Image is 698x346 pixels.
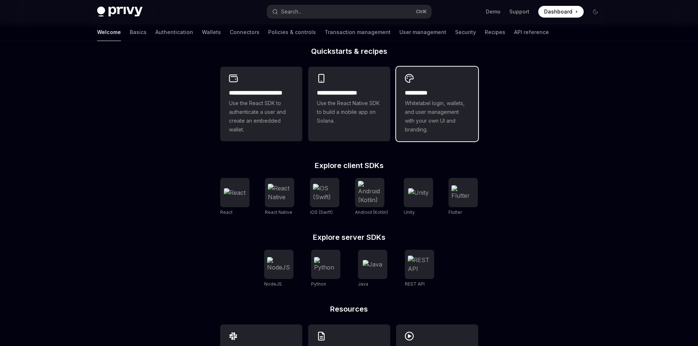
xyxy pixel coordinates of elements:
[265,178,294,216] a: React NativeReact Native
[155,23,193,41] a: Authentication
[355,178,388,216] a: Android (Kotlin)Android (Kotlin)
[314,257,337,272] img: Python
[405,99,469,134] span: Whitelabel login, wallets, and user management with your own UI and branding.
[220,48,478,55] h2: Quickstarts & recipes
[310,178,339,216] a: iOS (Swift)iOS (Swift)
[97,7,143,17] img: dark logo
[264,281,282,287] span: NodeJS
[267,257,291,272] img: NodeJS
[220,162,478,169] h2: Explore client SDKs
[399,23,446,41] a: User management
[229,99,293,134] span: Use the React SDK to authenticate a user and create an embedded wallet.
[268,23,316,41] a: Policies & controls
[363,260,382,269] img: Java
[544,8,572,15] span: Dashboard
[355,209,388,215] span: Android (Kotlin)
[265,209,292,215] span: React Native
[358,250,387,288] a: JavaJava
[267,5,431,18] button: Open search
[416,9,427,15] span: Ctrl K
[308,67,390,141] a: **** **** **** ***Use the React Native SDK to build a mobile app on Solana.
[220,209,233,215] span: React
[311,250,340,288] a: PythonPython
[220,178,250,216] a: ReactReact
[404,209,415,215] span: Unity
[281,7,302,16] div: Search...
[220,234,478,241] h2: Explore server SDKs
[311,281,326,287] span: Python
[590,6,601,18] button: Toggle dark mode
[358,181,381,204] img: Android (Kotlin)
[485,23,505,41] a: Recipes
[130,23,147,41] a: Basics
[408,188,429,197] img: Unity
[202,23,221,41] a: Wallets
[405,281,425,287] span: REST API
[396,67,478,141] a: **** *****Whitelabel login, wallets, and user management with your own UI and branding.
[538,6,584,18] a: Dashboard
[514,23,549,41] a: API reference
[317,99,381,125] span: Use the React Native SDK to build a mobile app on Solana.
[404,178,433,216] a: UnityUnity
[509,8,529,15] a: Support
[268,184,291,201] img: React Native
[313,184,336,201] img: iOS (Swift)
[224,188,245,197] img: React
[220,305,478,313] h2: Resources
[451,185,475,200] img: Flutter
[358,281,368,287] span: Java
[264,250,293,288] a: NodeJSNodeJS
[405,250,434,288] a: REST APIREST API
[448,209,462,215] span: Flutter
[448,178,478,216] a: FlutterFlutter
[486,8,501,15] a: Demo
[455,23,476,41] a: Security
[97,23,121,41] a: Welcome
[325,23,391,41] a: Transaction management
[230,23,259,41] a: Connectors
[408,256,431,273] img: REST API
[310,209,333,215] span: iOS (Swift)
